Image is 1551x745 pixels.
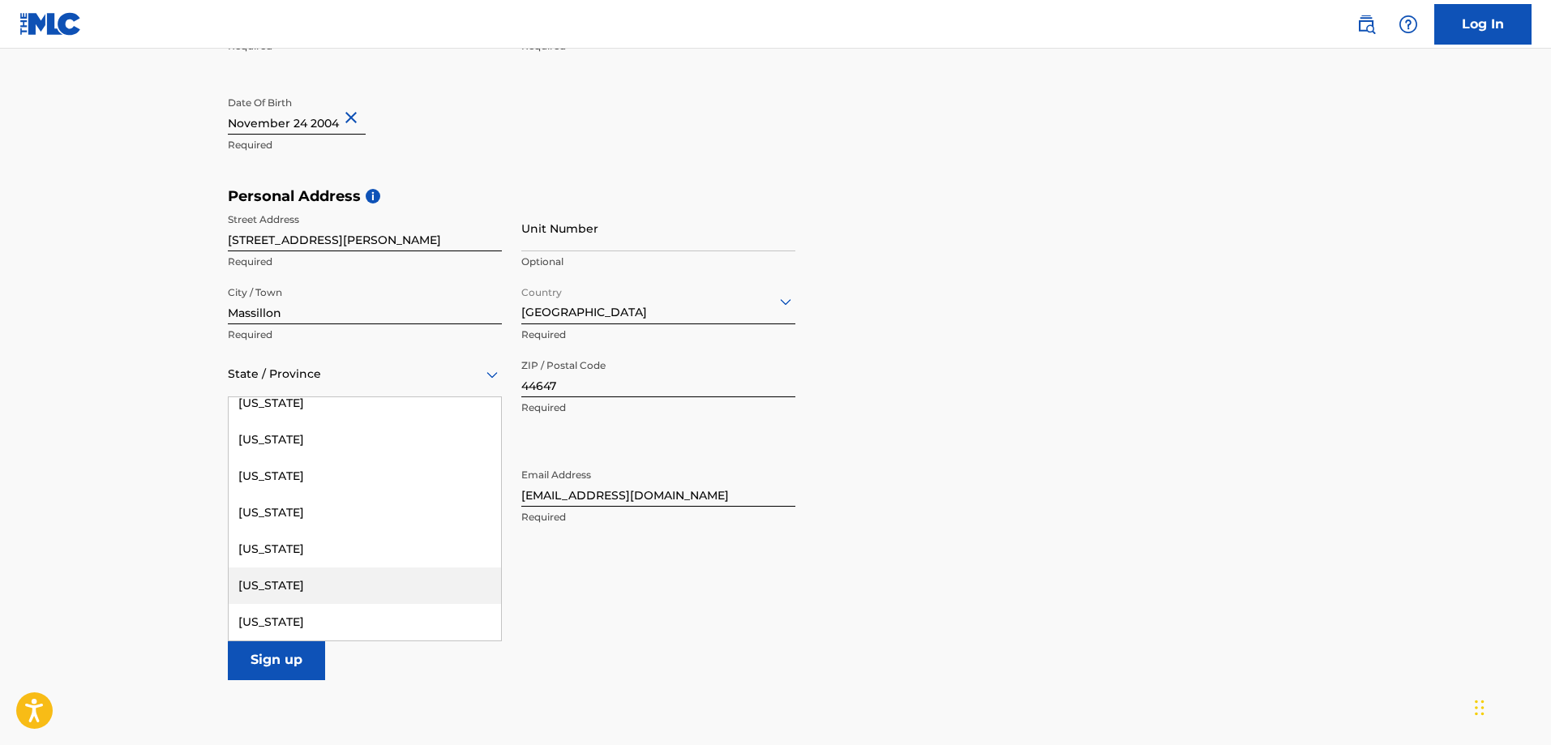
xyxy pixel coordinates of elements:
a: Public Search [1350,8,1382,41]
p: Optional [521,255,795,269]
p: Required [521,328,795,342]
p: Required [228,255,502,269]
div: [US_STATE] [229,604,501,640]
span: i [366,189,380,203]
p: Required [521,400,795,415]
div: [US_STATE] [229,458,501,495]
img: search [1356,15,1376,34]
img: help [1399,15,1418,34]
div: [GEOGRAPHIC_DATA] [521,281,795,321]
h5: Personal Address [228,187,1324,206]
div: [US_STATE] [229,531,501,567]
div: [US_STATE] [229,567,501,604]
div: [US_STATE] [229,495,501,531]
div: Drag [1475,683,1485,732]
p: Required [228,138,502,152]
div: [US_STATE] [229,385,501,422]
p: Required [228,328,502,342]
div: Help [1392,8,1425,41]
a: Log In [1434,4,1532,45]
p: Required [521,510,795,524]
iframe: Chat Widget [1470,667,1551,745]
h5: Contact Information [228,432,795,451]
input: Sign up [228,640,325,680]
img: MLC Logo [19,12,82,36]
label: Country [521,276,562,300]
div: [US_STATE] [229,422,501,458]
button: Close [341,93,366,143]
